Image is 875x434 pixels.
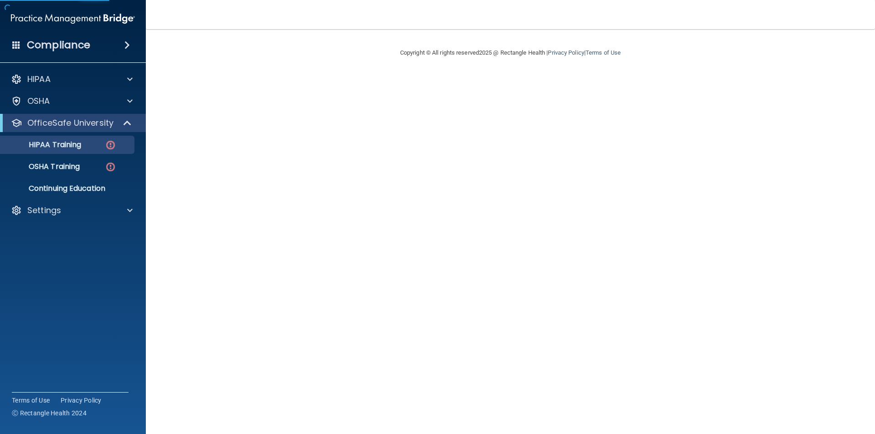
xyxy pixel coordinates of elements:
[12,396,50,405] a: Terms of Use
[586,49,621,56] a: Terms of Use
[344,38,677,67] div: Copyright © All rights reserved 2025 @ Rectangle Health | |
[548,49,584,56] a: Privacy Policy
[12,408,87,418] span: Ⓒ Rectangle Health 2024
[27,96,50,107] p: OSHA
[27,205,61,216] p: Settings
[6,162,80,171] p: OSHA Training
[61,396,102,405] a: Privacy Policy
[105,139,116,151] img: danger-circle.6113f641.png
[11,74,133,85] a: HIPAA
[6,140,81,149] p: HIPAA Training
[11,10,135,28] img: PMB logo
[11,96,133,107] a: OSHA
[11,205,133,216] a: Settings
[105,161,116,173] img: danger-circle.6113f641.png
[27,74,51,85] p: HIPAA
[27,117,113,128] p: OfficeSafe University
[11,117,132,128] a: OfficeSafe University
[27,39,90,51] h4: Compliance
[6,184,130,193] p: Continuing Education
